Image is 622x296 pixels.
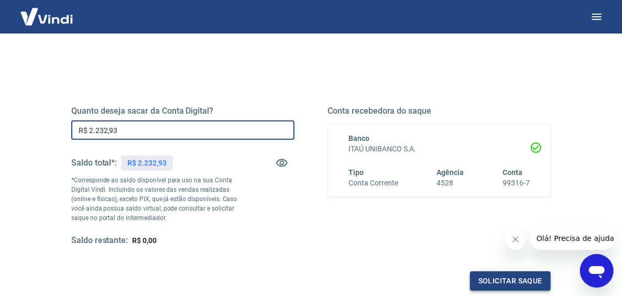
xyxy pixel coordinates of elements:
h6: ITAÚ UNIBANCO S.A. [349,144,530,155]
h5: Conta recebedora do saque [328,106,551,116]
span: Banco [349,134,370,142]
span: R$ 0,00 [132,236,157,245]
span: Olá! Precisa de ajuda? [6,7,88,16]
h5: Quanto deseja sacar da Conta Digital? [71,106,294,116]
h6: 4528 [437,178,464,189]
iframe: Botão para abrir a janela de mensagens [580,254,614,288]
img: Vindi [13,1,81,32]
h6: Conta Corrente [349,178,398,189]
span: Agência [437,168,464,177]
iframe: Fechar mensagem [505,229,526,250]
span: Conta [503,168,522,177]
h5: Saldo total*: [71,158,117,168]
span: Tipo [349,168,364,177]
p: R$ 2.232,93 [127,158,166,169]
button: Solicitar saque [470,271,551,291]
p: *Corresponde ao saldo disponível para uso na sua Conta Digital Vindi. Incluindo os valores das ve... [71,176,238,223]
h5: Saldo restante: [71,235,128,246]
h6: 99316-7 [503,178,530,189]
iframe: Mensagem da empresa [530,227,614,250]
